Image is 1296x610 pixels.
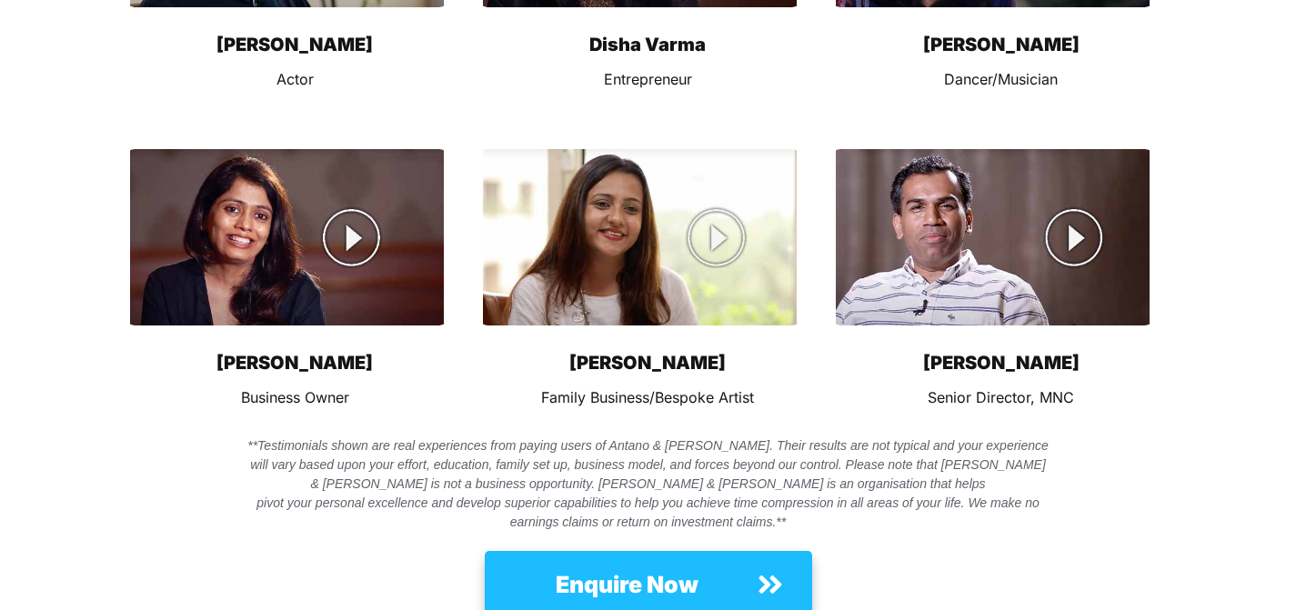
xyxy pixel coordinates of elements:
p: Business Owner [126,383,464,412]
strong: [PERSON_NAME] [923,352,1080,374]
em: pivot your personal excellence and develop superior capabilities to help you achieve time compres... [256,495,1039,529]
div: Keywords by Traffic [201,107,306,119]
strong: [PERSON_NAME] [923,34,1080,55]
p: Dancer/Musician [832,65,1170,94]
div: Domain Overview [69,107,163,119]
strong: [PERSON_NAME] [216,34,373,55]
div: Domain: [DOMAIN_NAME] [47,47,200,62]
div: v 4.0.25 [51,29,89,44]
p: Senior Director, MNC [832,383,1170,412]
em: **Testimonials shown are real experiences from paying users of Antano & [PERSON_NAME]. Their resu... [247,438,1049,491]
img: tab_keywords_by_traffic_grey.svg [181,105,196,120]
img: Chandrika [130,149,444,325]
strong: [PERSON_NAME] [569,352,726,374]
img: Anshul [836,149,1150,325]
p: Family Business/Bespoke Artist [479,383,817,412]
p: Entrepreneur [479,65,817,94]
img: Sonika [483,149,797,325]
img: logo_orange.svg [29,29,44,44]
img: website_grey.svg [29,47,44,62]
strong: Enquire Now [556,571,698,598]
p: Actor [126,65,464,94]
img: tab_domain_overview_orange.svg [49,105,64,120]
strong: Disha Varma [589,34,706,55]
strong: [PERSON_NAME] [216,352,373,374]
